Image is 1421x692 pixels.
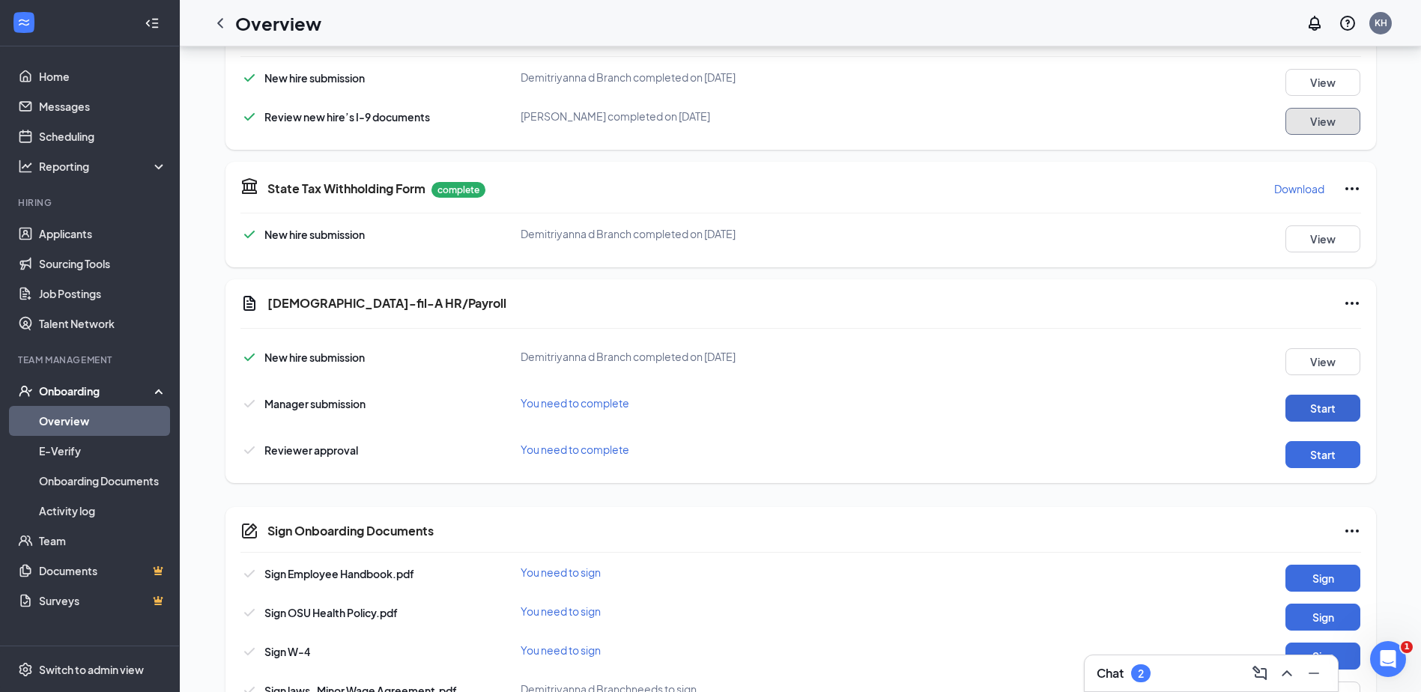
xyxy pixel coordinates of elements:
span: Sign Employee Handbook.pdf [264,567,414,580]
svg: ChevronLeft [211,14,229,32]
a: E-Verify [39,436,167,466]
h5: Sign Onboarding Documents [267,523,434,539]
svg: Checkmark [240,225,258,243]
svg: Ellipses [1343,180,1361,198]
svg: QuestionInfo [1339,14,1357,32]
svg: Ellipses [1343,294,1361,312]
svg: Checkmark [240,348,258,366]
span: Demitriyanna d Branch completed on [DATE] [521,350,736,363]
div: KH [1375,16,1387,29]
div: 2 [1138,667,1144,680]
svg: Checkmark [240,565,258,583]
span: Review new hire’s I-9 documents [264,110,430,124]
a: Applicants [39,219,167,249]
a: SurveysCrown [39,586,167,616]
button: ChevronUp [1275,661,1299,685]
span: 1 [1401,641,1413,653]
svg: Checkmark [240,604,258,622]
h5: State Tax Withholding Form [267,180,425,197]
iframe: Intercom live chat [1370,641,1406,677]
button: ComposeMessage [1248,661,1272,685]
span: Sign OSU Health Policy.pdf [264,606,398,619]
div: Onboarding [39,383,154,398]
a: Onboarding Documents [39,466,167,496]
svg: ChevronUp [1278,664,1296,682]
a: Team [39,526,167,556]
button: View [1285,108,1360,135]
svg: Settings [18,662,33,677]
p: Download [1274,181,1324,196]
span: You need to complete [521,396,629,410]
svg: Ellipses [1343,522,1361,540]
span: New hire submission [264,228,365,241]
button: Download [1273,177,1325,201]
a: Sourcing Tools [39,249,167,279]
h3: Chat [1097,665,1124,682]
div: You need to sign [521,604,894,619]
div: Reporting [39,159,168,174]
span: Demitriyanna d Branch completed on [DATE] [521,70,736,84]
h5: [DEMOGRAPHIC_DATA]-fil-A HR/Payroll [267,295,506,312]
button: View [1285,225,1360,252]
a: Talent Network [39,309,167,339]
button: View [1285,348,1360,375]
h1: Overview [235,10,321,36]
a: Home [39,61,167,91]
svg: Minimize [1305,664,1323,682]
a: DocumentsCrown [39,556,167,586]
a: Scheduling [39,121,167,151]
svg: CompanyDocumentIcon [240,522,258,540]
button: Minimize [1302,661,1326,685]
span: New hire submission [264,71,365,85]
a: Activity log [39,496,167,526]
a: Overview [39,406,167,436]
span: Demitriyanna d Branch completed on [DATE] [521,227,736,240]
div: Team Management [18,353,164,366]
svg: Notifications [1306,14,1324,32]
div: You need to sign [521,643,894,658]
svg: Checkmark [240,69,258,87]
div: You need to sign [521,565,894,580]
span: [PERSON_NAME] completed on [DATE] [521,109,710,123]
svg: ComposeMessage [1251,664,1269,682]
button: Sign [1285,565,1360,592]
a: Messages [39,91,167,121]
svg: Checkmark [240,643,258,661]
svg: Checkmark [240,441,258,459]
button: Sign [1285,643,1360,670]
svg: TaxGovernmentIcon [240,177,258,195]
svg: UserCheck [18,383,33,398]
svg: Document [240,294,258,312]
svg: Analysis [18,159,33,174]
svg: Checkmark [240,108,258,126]
button: Start [1285,395,1360,422]
p: complete [431,182,485,198]
svg: Checkmark [240,395,258,413]
button: Start [1285,441,1360,468]
div: Hiring [18,196,164,209]
svg: WorkstreamLogo [16,15,31,30]
span: Manager submission [264,397,366,410]
span: Reviewer approval [264,443,358,457]
button: View [1285,69,1360,96]
a: Job Postings [39,279,167,309]
span: New hire submission [264,350,365,364]
div: Switch to admin view [39,662,144,677]
span: You need to complete [521,443,629,456]
svg: Collapse [145,16,160,31]
button: Sign [1285,604,1360,631]
span: Sign W-4 [264,645,310,658]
